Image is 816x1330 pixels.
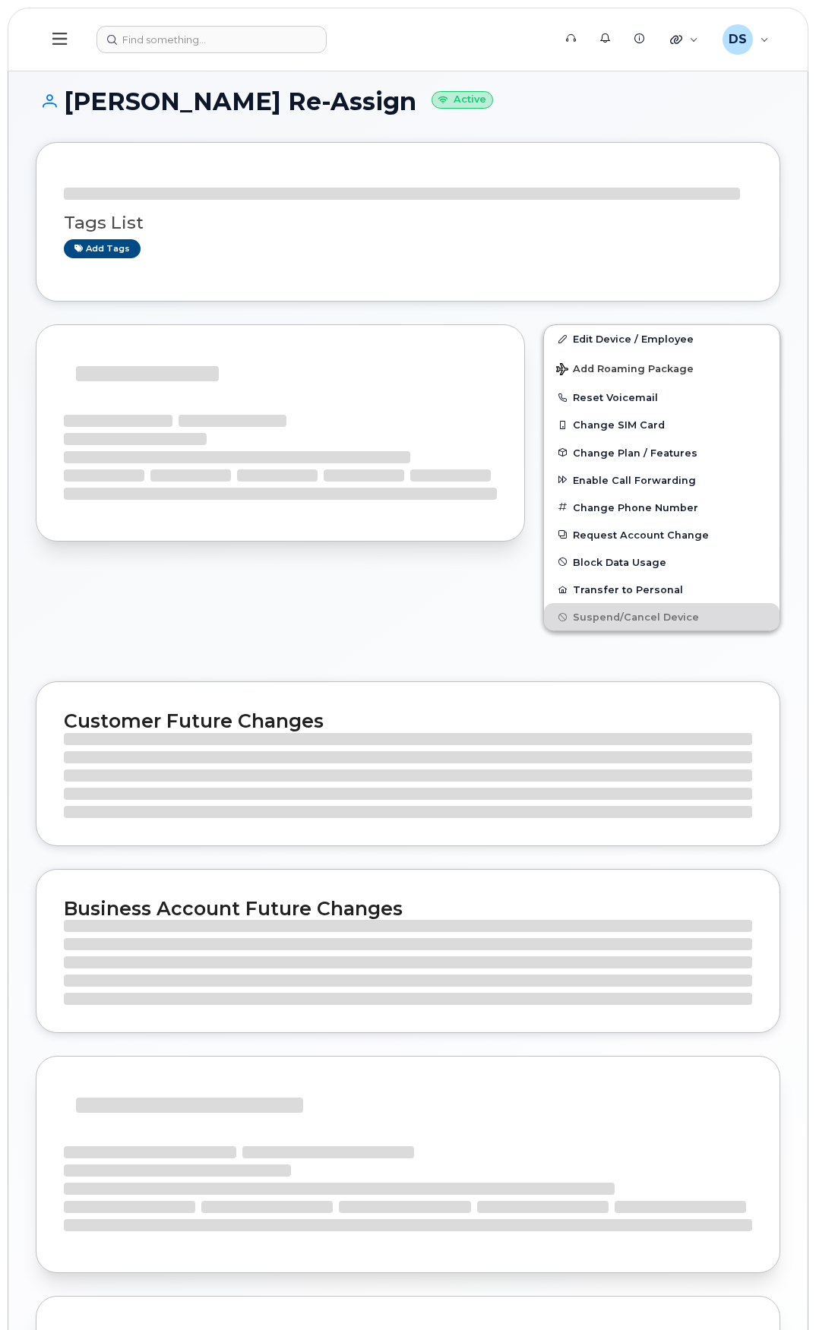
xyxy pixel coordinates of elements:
a: Add tags [64,239,141,258]
h2: Business Account Future Changes [64,897,752,920]
span: Change Plan / Features [573,447,697,458]
button: Change Phone Number [544,494,780,521]
button: Add Roaming Package [544,352,780,384]
span: Enable Call Forwarding [573,474,696,485]
h1: [PERSON_NAME] Re-Assign [36,88,780,115]
a: Edit Device / Employee [544,325,780,352]
span: Add Roaming Package [556,363,694,378]
small: Active [432,91,493,109]
button: Suspend/Cancel Device [544,603,780,630]
h3: Tags List [64,213,752,232]
button: Request Account Change [544,521,780,548]
button: Change SIM Card [544,411,780,438]
button: Enable Call Forwarding [544,466,780,494]
button: Transfer to Personal [544,576,780,603]
button: Block Data Usage [544,548,780,576]
button: Reset Voicemail [544,384,780,411]
button: Change Plan / Features [544,439,780,466]
span: Suspend/Cancel Device [573,611,699,623]
h2: Customer Future Changes [64,709,752,732]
